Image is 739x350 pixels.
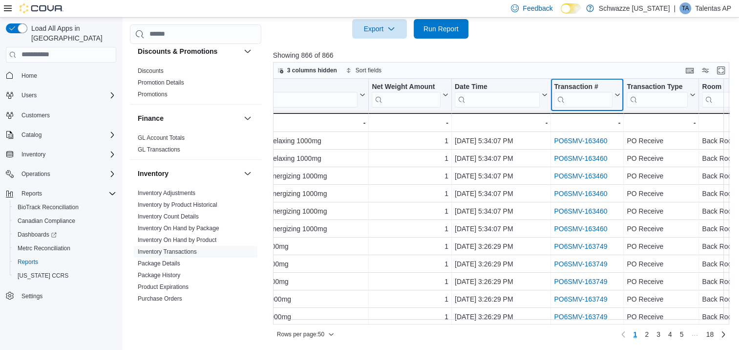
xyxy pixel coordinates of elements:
span: Promotion Details [138,79,184,87]
a: PO6SMV-163460 [554,190,607,197]
div: O.Pen Daily Strains Cartridge Energizing 1000mg [176,188,365,199]
a: Inventory Adjustments [138,190,195,197]
button: Home [2,68,120,83]
button: Sort fields [342,65,385,76]
div: MED - X-Vapes Cartridge (I) 1000mg [176,276,365,287]
div: 1 [372,241,448,252]
button: Date Time [455,82,548,107]
span: Discounts [138,67,164,75]
button: Catalog [18,129,45,141]
div: MED - X-Vapes Cartridge (I) 1000mg [176,241,365,252]
div: [DATE] 5:34:07 PM [455,223,548,235]
button: Metrc Reconciliation [10,241,120,255]
div: PO Receive [627,223,696,235]
input: Dark Mode [561,3,581,14]
span: Home [21,72,37,80]
button: Rows per page:50 [273,328,338,340]
a: Inventory On Hand by Product [138,237,216,243]
button: Reports [10,255,120,269]
div: 1 [372,188,448,199]
a: Promotions [138,91,168,98]
button: Inventory [242,168,253,179]
div: 1 [372,258,448,270]
a: Home [18,70,41,82]
a: Inventory Transactions [138,248,197,255]
a: Dashboards [14,229,61,241]
span: Reports [14,256,116,268]
span: [US_STATE] CCRS [18,272,68,280]
span: Operations [21,170,50,178]
a: Package Details [138,260,180,267]
div: Discounts & Promotions [130,65,261,104]
span: Customers [21,111,50,119]
button: Run Report [414,19,468,39]
div: PO Receive [627,170,696,182]
div: O.Pen Daily Strains Cartridge Energizing 1000mg [176,223,365,235]
div: Net Weight Amount [372,82,441,107]
a: PO6SMV-163460 [554,207,607,215]
a: Page 5 of 18 [676,327,688,342]
h3: Discounts & Promotions [138,46,217,56]
div: [DATE] 3:26:29 PM [455,311,548,323]
span: Product Expirations [138,283,189,291]
div: [DATE] 5:34:07 PM [455,188,548,199]
button: Reports [2,187,120,200]
button: Discounts & Promotions [242,45,253,57]
p: Showing 866 of 866 [273,50,734,60]
span: 1 [633,329,637,339]
div: PO Receive [627,205,696,217]
button: Display options [699,65,711,76]
div: 1 [372,170,448,182]
div: - [176,117,365,129]
a: Next page [718,328,729,340]
a: BioTrack Reconciliation [14,201,83,213]
div: Transaction Type [627,82,688,91]
a: PO6SMV-163749 [554,260,607,268]
button: Users [18,89,41,101]
span: Settings [18,289,116,302]
button: [US_STATE] CCRS [10,269,120,283]
p: | [674,2,676,14]
span: Dashboards [18,231,57,239]
a: Metrc Reconciliation [14,242,74,254]
span: Canadian Compliance [18,217,75,225]
div: O.Pen Daily Strains Cartridge Energizing 1000mg [176,205,365,217]
span: Users [18,89,116,101]
div: MED - X-Vapes Cartridge (S) 1000mg [176,293,365,305]
span: Washington CCRS [14,270,116,282]
div: MED - X-Vapes Cartridge (I) 1000mg [176,258,365,270]
div: [DATE] 3:26:29 PM [455,276,548,287]
span: Inventory On Hand by Package [138,224,219,232]
span: Export [358,19,401,39]
button: Inventory [2,148,120,161]
a: Package History [138,272,180,279]
div: O.Pen Daily Strains Cartridge Relaxing 1000mg [176,153,365,164]
a: PO6SMV-163460 [554,172,607,180]
span: Package History [138,271,180,279]
a: Discounts [138,67,164,74]
a: Page 4 of 18 [664,327,676,342]
div: Date Time [455,82,540,91]
span: Canadian Compliance [14,215,116,227]
a: Inventory by Product Historical [138,201,217,208]
span: TA [682,2,689,14]
div: 1 [372,135,448,147]
ul: Pagination for preceding grid [629,327,718,342]
button: 3 columns hidden [274,65,341,76]
div: PO Receive [627,188,696,199]
button: Reports [18,188,46,199]
div: [DATE] 5:34:07 PM [455,170,548,182]
button: Inventory [18,149,49,160]
span: Metrc Reconciliation [18,244,70,252]
div: 1 [372,153,448,164]
span: Operations [18,168,116,180]
button: Customers [2,108,120,122]
div: - [627,117,696,129]
div: O.Pen Daily Strains Cartridge Energizing 1000mg [176,170,365,182]
h3: Inventory [138,169,169,178]
span: Users [21,91,37,99]
span: Inventory [21,151,45,158]
span: Home [18,69,116,82]
span: Reports [21,190,42,197]
span: GL Account Totals [138,134,185,142]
